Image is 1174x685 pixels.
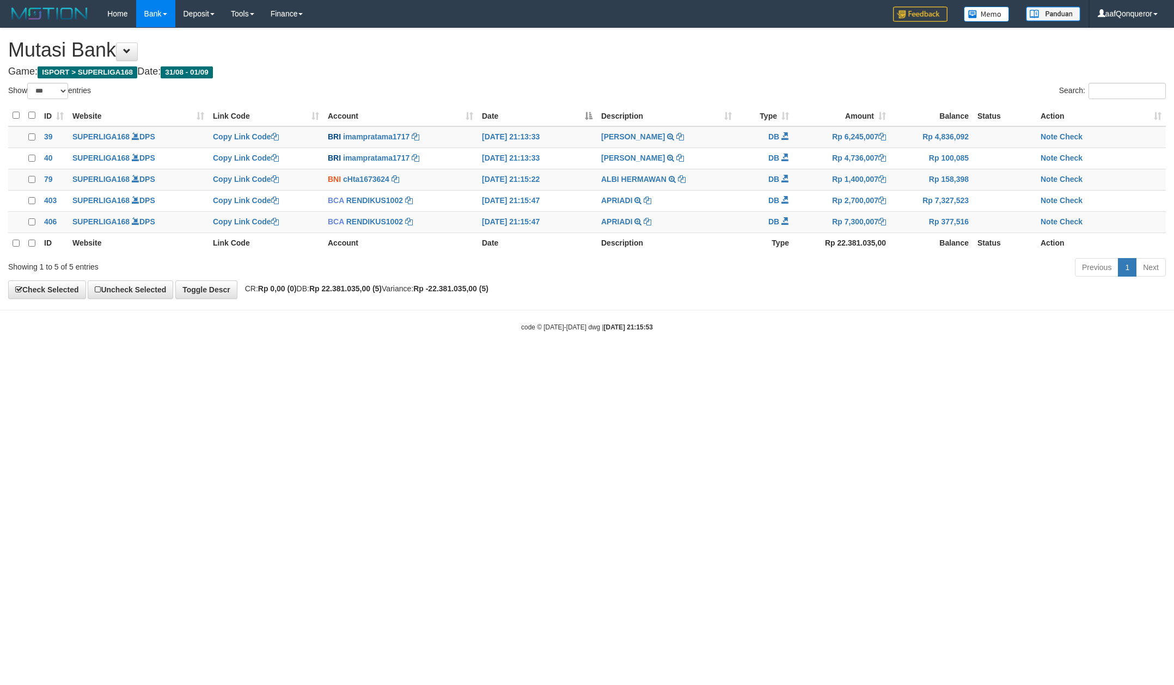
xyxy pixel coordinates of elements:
a: cHta1673624 [343,175,389,184]
td: Rp 158,398 [890,169,973,190]
span: 403 [44,196,57,205]
a: SUPERLIGA168 [72,154,130,162]
td: [DATE] 21:13:33 [478,148,597,169]
th: Description [597,233,736,254]
a: Note [1041,175,1057,184]
a: Previous [1075,258,1118,277]
strong: Rp 22.381.035,00 (5) [309,284,382,293]
a: Check [1060,217,1083,226]
span: BNI [328,175,341,184]
img: MOTION_logo.png [8,5,91,22]
a: Check [1060,154,1083,162]
a: Toggle Descr [175,280,237,299]
th: Type: activate to sort column ascending [736,105,793,126]
td: DPS [68,169,209,190]
a: SUPERLIGA168 [72,196,130,205]
td: Rp 6,245,007 [793,126,890,148]
label: Search: [1059,83,1166,99]
h4: Game: Date: [8,66,1166,77]
span: BCA [328,217,344,226]
th: Account [323,233,478,254]
th: Amount: activate to sort column ascending [793,105,890,126]
a: APRIADI [601,217,633,226]
span: 31/08 - 01/09 [161,66,213,78]
span: 40 [44,154,53,162]
a: Copy Link Code [213,175,279,184]
span: DB [768,154,779,162]
th: Link Code [209,233,323,254]
span: BRI [328,132,341,141]
img: Feedback.jpg [893,7,947,22]
a: Note [1041,154,1057,162]
strong: [DATE] 21:15:53 [604,323,653,331]
a: Note [1041,196,1057,205]
a: Copy Rp 4,736,007 to clipboard [878,154,886,162]
a: imampratama1717 [343,132,409,141]
a: Copy Rp 6,245,007 to clipboard [878,132,886,141]
td: Rp 7,327,523 [890,190,973,211]
a: Copy imampratama1717 to clipboard [412,132,419,141]
th: ID: activate to sort column ascending [40,105,68,126]
a: Copy ALBI HERMAWAN to clipboard [678,175,686,184]
select: Showentries [27,83,68,99]
th: Date: activate to sort column descending [478,105,597,126]
label: Show entries [8,83,91,99]
span: CR: DB: Variance: [240,284,488,293]
a: Copy Link Code [213,196,279,205]
td: DPS [68,148,209,169]
th: Link Code: activate to sort column ascending [209,105,323,126]
a: Copy APRIADI to clipboard [644,217,651,226]
span: BCA [328,196,344,205]
span: BRI [328,154,341,162]
a: Copy IMAM PRATAMA to clipboard [676,154,684,162]
a: Copy RENDIKUS1002 to clipboard [405,217,413,226]
td: DPS [68,126,209,148]
a: 1 [1118,258,1136,277]
a: imampratama1717 [343,154,409,162]
a: Note [1041,132,1057,141]
a: Check [1060,132,1083,141]
td: [DATE] 21:13:33 [478,126,597,148]
a: APRIADI [601,196,633,205]
h1: Mutasi Bank [8,39,1166,61]
span: 79 [44,175,53,184]
strong: Rp -22.381.035,00 (5) [413,284,488,293]
a: Copy Rp 2,700,007 to clipboard [878,196,886,205]
th: Status [973,105,1036,126]
a: Note [1041,217,1057,226]
a: Copy IMAM PRATAMA to clipboard [676,132,684,141]
a: [PERSON_NAME] [601,132,665,141]
a: Copy Rp 1,400,007 to clipboard [878,175,886,184]
a: Copy Link Code [213,154,279,162]
td: Rp 2,700,007 [793,190,890,211]
a: Copy imampratama1717 to clipboard [412,154,419,162]
a: Check [1060,175,1083,184]
a: RENDIKUS1002 [346,196,403,205]
a: SUPERLIGA168 [72,132,130,141]
td: Rp 4,736,007 [793,148,890,169]
th: Balance [890,233,973,254]
td: Rp 4,836,092 [890,126,973,148]
a: Check [1060,196,1083,205]
div: Showing 1 to 5 of 5 entries [8,257,481,272]
th: Website: activate to sort column ascending [68,105,209,126]
a: RENDIKUS1002 [346,217,403,226]
span: DB [768,175,779,184]
a: Copy RENDIKUS1002 to clipboard [405,196,413,205]
a: Check Selected [8,280,86,299]
span: 406 [44,217,57,226]
td: DPS [68,211,209,233]
a: Copy Link Code [213,132,279,141]
a: Copy Rp 7,300,007 to clipboard [878,217,886,226]
input: Search: [1089,83,1166,99]
td: [DATE] 21:15:22 [478,169,597,190]
span: ISPORT > SUPERLIGA168 [38,66,137,78]
a: SUPERLIGA168 [72,175,130,184]
th: Account: activate to sort column ascending [323,105,478,126]
span: DB [768,132,779,141]
a: ALBI HERMAWAN [601,175,667,184]
th: Status [973,233,1036,254]
img: panduan.png [1026,7,1080,21]
strong: Rp 0,00 (0) [258,284,297,293]
a: Next [1136,258,1166,277]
